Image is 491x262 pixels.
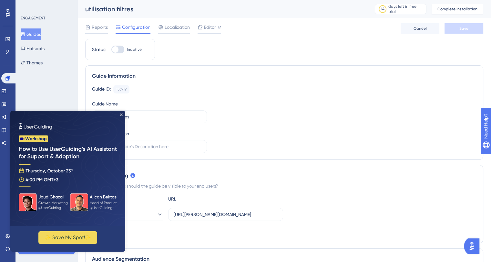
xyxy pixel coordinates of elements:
input: Type your Guide’s Name here [97,113,201,120]
div: Guide Name [92,100,118,108]
button: equals [92,208,163,221]
div: days left in free trial [388,4,424,14]
button: Save [445,23,483,34]
div: Status: [92,46,106,53]
div: Guide ID: [92,85,111,93]
div: Page Targeting [92,172,476,180]
button: Complete Installation [432,4,483,14]
div: ENGAGEMENT [21,16,45,21]
span: Editor [204,23,216,31]
div: On which pages should the guide be visible to your end users? [92,182,476,190]
span: Reports [92,23,108,31]
input: Type your Guide’s Description here [97,143,201,150]
div: Guide Information [92,72,476,80]
iframe: UserGuiding AI Assistant Launcher [464,236,483,256]
button: Guides [21,28,41,40]
div: Choose A Rule [92,195,163,203]
span: Need Help? [15,2,40,9]
div: URL [168,195,239,203]
button: Themes [21,57,43,69]
input: yourwebsite.com/path [174,211,278,218]
span: Cancel [414,26,427,31]
button: Hotspots [21,43,45,54]
button: ✨ Save My Spot!✨ [28,120,87,133]
div: Close Preview [110,3,112,5]
button: Cancel [401,23,439,34]
div: utilisation filtres [85,5,359,14]
span: Save [459,26,468,31]
span: Complete Installation [437,6,477,12]
div: 153919 [116,87,127,92]
div: 14 [381,6,384,12]
span: Inactive [127,47,142,52]
span: Localization [165,23,190,31]
span: Configuration [122,23,150,31]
